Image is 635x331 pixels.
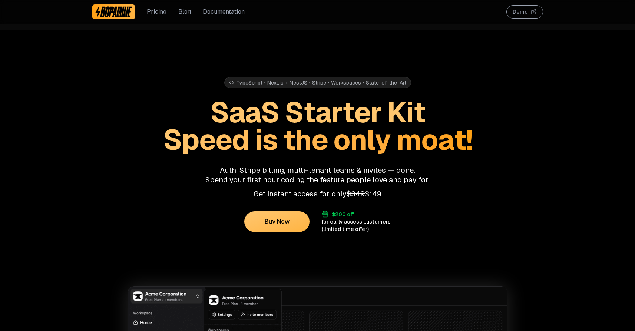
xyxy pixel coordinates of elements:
p: Get instant access for only $149 [92,189,543,199]
span: SaaS Starter Kit [210,94,425,130]
div: TypeScript • Next.js + NestJS • Stripe • Workspaces • State-of-the-Art [224,77,411,88]
p: Auth, Stripe billing, multi-tenant teams & invites — done. Spend your first hour coding the featu... [92,165,543,185]
a: Blog [178,7,191,16]
div: for early access customers [321,218,391,225]
span: $349 [347,189,365,199]
img: Dopamine [95,6,132,18]
button: Demo [506,5,543,19]
a: Pricing [147,7,166,16]
a: Documentation [203,7,245,16]
div: (limited time offer) [321,225,369,233]
div: $200 off [332,211,354,218]
span: Speed is the only moat! [163,122,472,158]
a: Dopamine [92,4,135,19]
button: Buy Now [244,211,310,232]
